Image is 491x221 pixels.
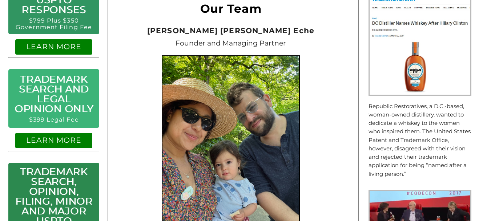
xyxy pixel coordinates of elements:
[26,135,82,145] a: LEARN MORE
[15,73,93,115] a: Trademark Search and Legal Opinion Only
[26,42,82,51] a: LEARN MORE
[29,116,79,123] a: $399 Legal Fee
[16,17,92,31] a: $799 Plus $350 Government Filing Fee
[147,26,314,35] span: [PERSON_NAME] [PERSON_NAME] Eche
[123,5,339,16] h1: Our Team
[369,102,471,178] p: Republic Restoratives, a D.C.-based, woman-owned distillery, wanted to dedicate a whiskey to the ...
[176,39,286,47] span: Founder and Managing Partner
